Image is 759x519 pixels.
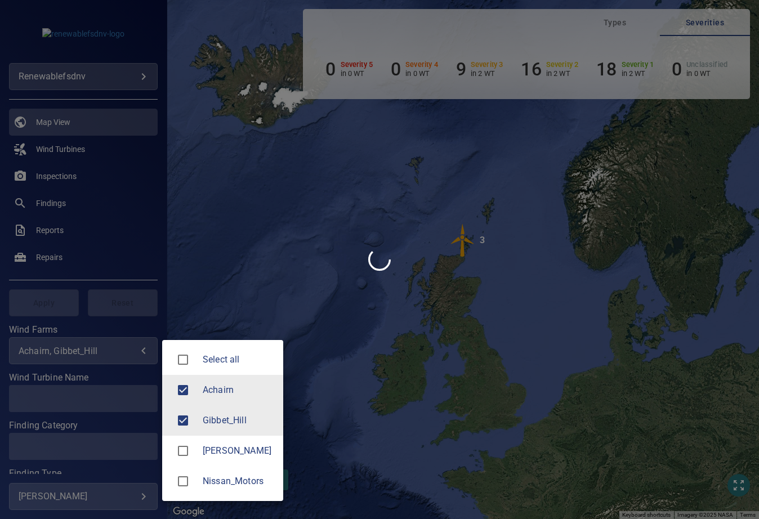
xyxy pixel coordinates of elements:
[203,383,274,397] span: Achairn
[171,378,195,402] span: Achairn
[171,409,195,432] span: Gibbet_Hill
[203,444,274,458] span: [PERSON_NAME]
[171,439,195,463] span: Lochhead
[171,469,195,493] span: Nissan_Motors
[203,414,274,427] div: Wind Farms Gibbet_Hill
[162,340,283,501] ul: Achairn, Gibbet_Hill
[203,414,274,427] span: Gibbet_Hill
[203,444,274,458] div: Wind Farms Lochhead
[203,383,274,397] div: Wind Farms Achairn
[203,475,274,488] span: Nissan_Motors
[203,475,274,488] div: Wind Farms Nissan_Motors
[203,353,274,366] span: Select all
